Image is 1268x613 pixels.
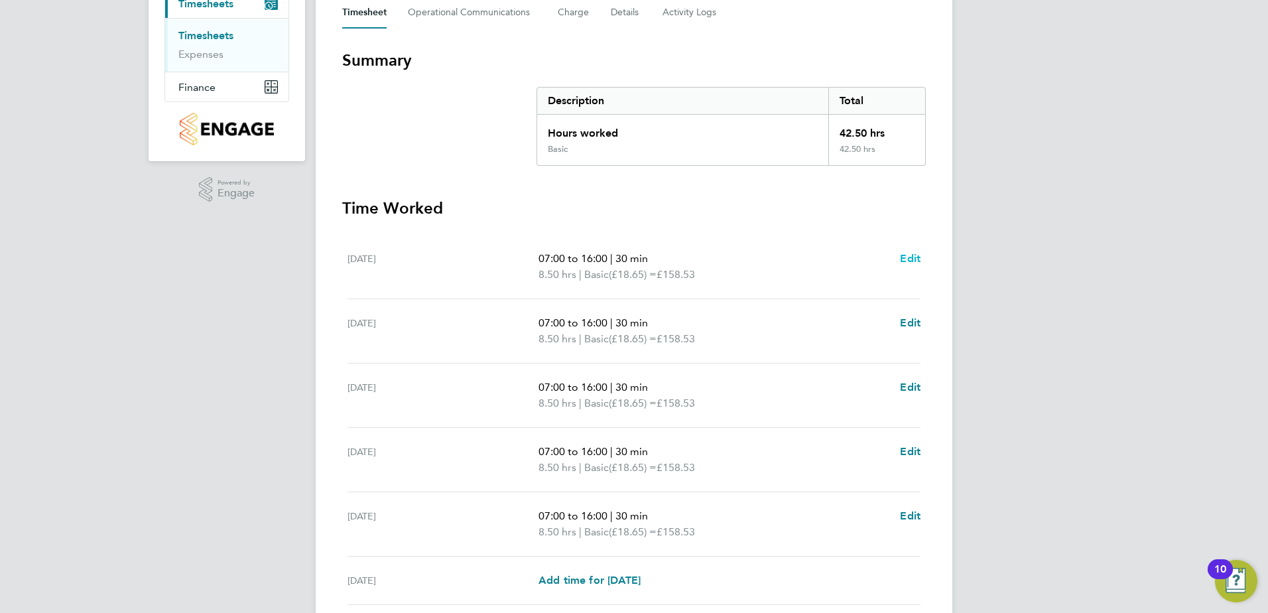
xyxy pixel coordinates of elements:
[178,48,223,60] a: Expenses
[900,316,920,329] span: Edit
[609,268,657,281] span: (£18.65) =
[610,445,613,458] span: |
[579,332,582,345] span: |
[610,252,613,265] span: |
[348,379,539,411] div: [DATE]
[539,574,641,586] span: Add time for [DATE]
[537,87,926,166] div: Summary
[610,381,613,393] span: |
[579,268,582,281] span: |
[900,381,920,393] span: Edit
[1214,569,1226,586] div: 10
[539,461,576,474] span: 8.50 hrs
[539,381,607,393] span: 07:00 to 16:00
[657,461,695,474] span: £158.53
[348,444,539,476] div: [DATE]
[579,525,582,538] span: |
[199,177,255,202] a: Powered byEngage
[178,81,216,94] span: Finance
[539,510,607,522] span: 07:00 to 16:00
[348,573,539,588] div: [DATE]
[615,445,648,458] span: 30 min
[657,268,695,281] span: £158.53
[900,315,920,331] a: Edit
[165,18,288,72] div: Timesheets
[615,510,648,522] span: 30 min
[584,331,609,347] span: Basic
[609,397,657,409] span: (£18.65) =
[539,332,576,345] span: 8.50 hrs
[180,113,273,145] img: countryside-properties-logo-retina.png
[900,251,920,267] a: Edit
[348,315,539,347] div: [DATE]
[584,395,609,411] span: Basic
[609,332,657,345] span: (£18.65) =
[178,29,233,42] a: Timesheets
[900,444,920,460] a: Edit
[900,379,920,395] a: Edit
[828,88,925,114] div: Total
[537,88,828,114] div: Description
[1215,560,1257,602] button: Open Resource Center, 10 new notifications
[539,316,607,329] span: 07:00 to 16:00
[828,144,925,165] div: 42.50 hrs
[579,397,582,409] span: |
[584,460,609,476] span: Basic
[900,510,920,522] span: Edit
[579,461,582,474] span: |
[539,573,641,588] a: Add time for [DATE]
[539,268,576,281] span: 8.50 hrs
[218,177,255,188] span: Powered by
[657,332,695,345] span: £158.53
[828,115,925,144] div: 42.50 hrs
[584,524,609,540] span: Basic
[609,461,657,474] span: (£18.65) =
[548,144,568,155] div: Basic
[615,316,648,329] span: 30 min
[165,72,288,102] button: Finance
[348,251,539,283] div: [DATE]
[900,445,920,458] span: Edit
[609,525,657,538] span: (£18.65) =
[348,508,539,540] div: [DATE]
[539,525,576,538] span: 8.50 hrs
[610,510,613,522] span: |
[900,252,920,265] span: Edit
[164,113,289,145] a: Go to home page
[615,381,648,393] span: 30 min
[539,252,607,265] span: 07:00 to 16:00
[584,267,609,283] span: Basic
[900,508,920,524] a: Edit
[537,115,828,144] div: Hours worked
[610,316,613,329] span: |
[657,525,695,538] span: £158.53
[539,445,607,458] span: 07:00 to 16:00
[657,397,695,409] span: £158.53
[342,50,926,71] h3: Summary
[615,252,648,265] span: 30 min
[218,188,255,199] span: Engage
[539,397,576,409] span: 8.50 hrs
[342,198,926,219] h3: Time Worked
